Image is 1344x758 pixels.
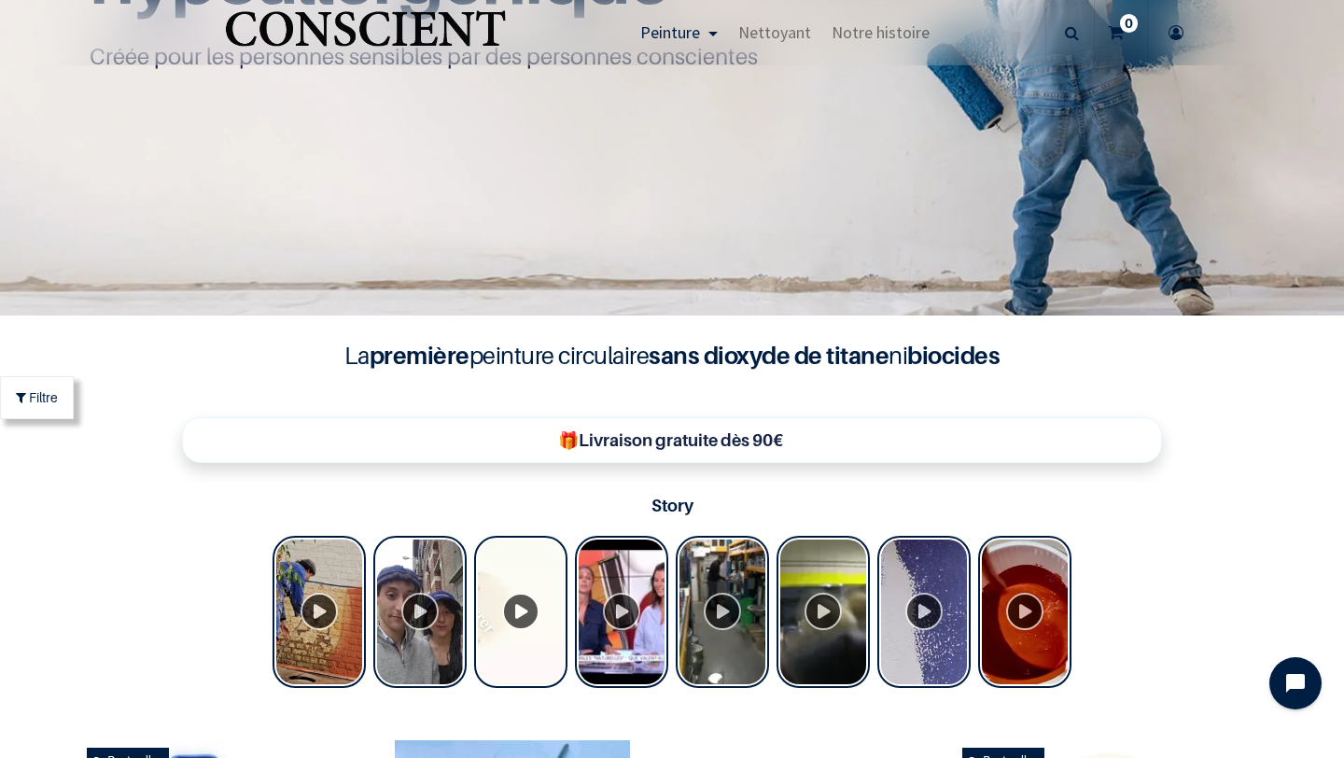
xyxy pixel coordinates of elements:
h4: La peinture circulaire ni [299,338,1045,373]
div: Tolstoy Stories [273,536,1071,692]
b: sans dioxyde de titane [649,341,889,370]
sup: 0 [1120,14,1138,33]
b: première [370,341,469,370]
b: biocides [907,341,1000,370]
span: Filtre [29,387,58,407]
span: Notre histoire [832,21,930,43]
span: Peinture [640,21,700,43]
span: Nettoyant [738,21,811,43]
b: 🎁Livraison gratuite dès 90€ [558,430,783,450]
